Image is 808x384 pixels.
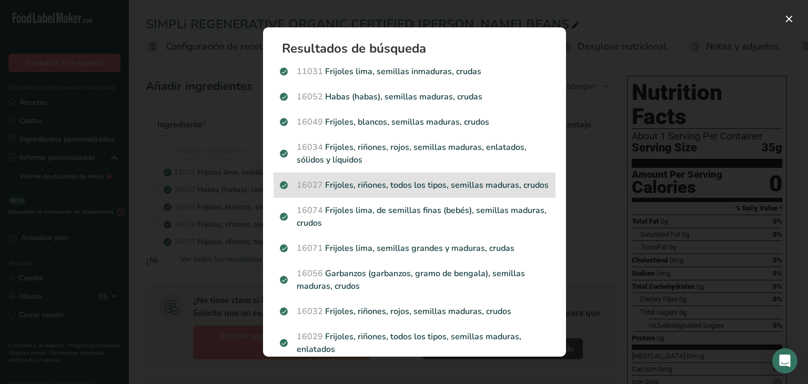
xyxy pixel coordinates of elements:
[297,179,323,191] span: 16027
[297,116,323,128] span: 16049
[297,91,323,103] span: 16052
[297,268,323,279] span: 16056
[282,42,555,55] h1: Resultados de búsqueda
[280,242,549,255] p: Frijoles lima, semillas grandes y maduras, crudas
[772,348,797,373] div: Open Intercom Messenger
[280,116,549,128] p: Frijoles, blancos, semillas maduras, crudos
[280,204,549,229] p: Frijoles lima, de semillas finas (bebés), semillas maduras, crudos
[280,330,549,356] p: Frijoles, riñones, todos los tipos, semillas maduras, enlatados
[297,66,323,77] span: 11031
[280,65,549,78] p: Frijoles lima, semillas inmaduras, crudas
[280,90,549,103] p: Habas (habas), semillas maduras, crudas
[280,267,549,292] p: Garbanzos (garbanzos, gramo de bengala), semillas maduras, crudos
[280,179,549,191] p: Frijoles, riñones, todos los tipos, semillas maduras, crudos
[280,305,549,318] p: Frijoles, riñones, rojos, semillas maduras, crudos
[297,205,323,216] span: 16074
[297,331,323,342] span: 16029
[297,142,323,153] span: 16034
[280,141,549,166] p: Frijoles, riñones, rojos, semillas maduras, enlatados, sólidos y líquidos
[297,306,323,317] span: 16032
[297,242,323,254] span: 16071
